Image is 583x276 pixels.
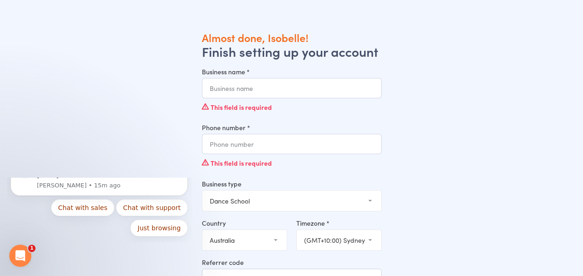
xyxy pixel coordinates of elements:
[202,179,382,188] label: Business type
[202,154,382,172] div: This field is required
[202,134,382,154] input: Phone number
[202,98,382,116] div: This field is required
[28,245,35,252] span: 1
[202,123,382,132] label: Phone number *
[202,78,382,98] input: Business name
[9,245,31,267] iframe: Intercom live chat
[296,218,382,228] label: Timezone *
[202,67,382,76] label: Business name *
[7,178,191,242] iframe: Intercom notifications message
[202,218,287,228] label: Country
[202,30,382,44] h1: Almost done, Isobelle!
[202,44,382,58] h2: Finish setting up your account
[202,258,382,267] label: Referrer code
